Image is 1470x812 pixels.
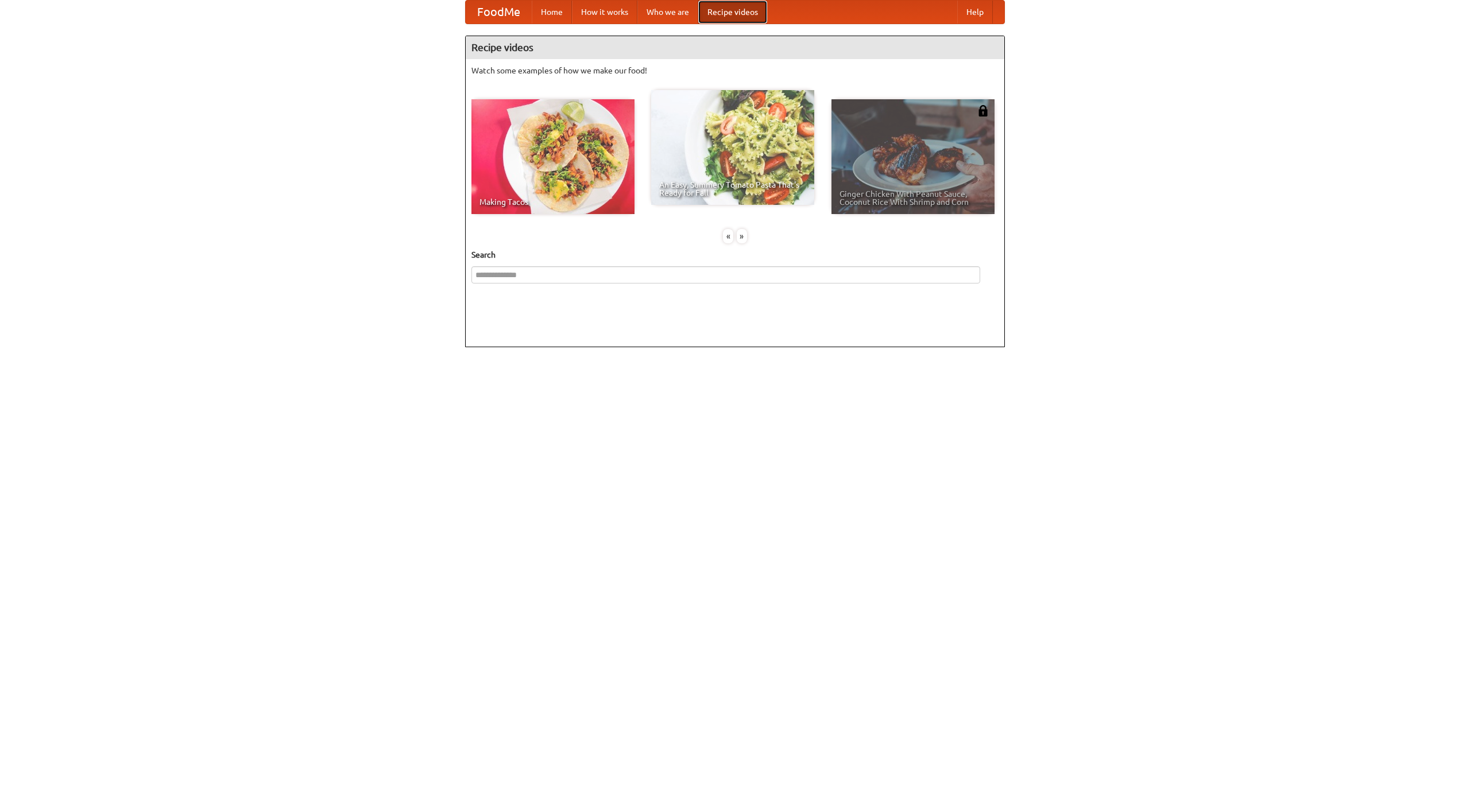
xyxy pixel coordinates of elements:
a: How it works [572,1,637,24]
h5: Search [471,249,999,261]
h4: Recipe videos [466,36,1004,59]
a: FoodMe [466,1,532,24]
a: Recipe videos [698,1,767,24]
img: 483408.png [977,105,989,116]
a: Making Tacos [471,99,635,214]
a: Home [532,1,572,24]
a: Who we are [637,1,698,24]
span: An Easy, Summery Tomato Pasta That's Ready for Fall [659,181,806,197]
div: » [737,229,747,243]
a: Help [957,1,993,24]
div: « [723,229,733,243]
span: Making Tacos [479,198,626,206]
a: An Easy, Summery Tomato Pasta That's Ready for Fall [651,90,814,205]
p: Watch some examples of how we make our food! [471,65,999,76]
